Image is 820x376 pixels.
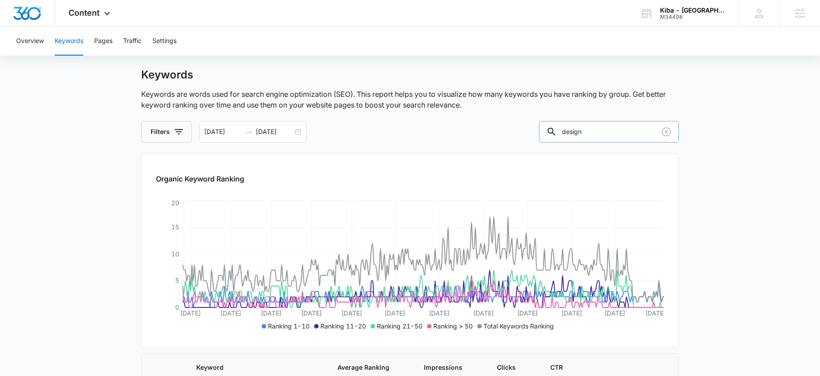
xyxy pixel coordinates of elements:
[337,363,389,372] span: Average Ranking
[123,27,142,56] button: Traffic
[429,309,449,317] tspan: [DATE]
[141,121,192,143] button: Filters
[171,223,179,231] tspan: 15
[152,27,177,56] button: Settings
[517,309,538,317] tspan: [DATE]
[16,27,44,56] button: Overview
[473,309,494,317] tspan: [DATE]
[245,128,252,135] span: to
[171,250,179,258] tspan: 10
[377,322,423,330] span: Ranking 21-50
[175,277,179,284] tspan: 5
[660,14,725,20] div: account id
[180,309,201,317] tspan: [DATE]
[175,303,179,311] tspan: 0
[94,27,112,56] button: Pages
[384,309,405,317] tspan: [DATE]
[204,127,242,137] input: Start date
[320,322,366,330] span: Ranking 11-20
[424,363,462,372] span: Impressions
[659,125,673,139] button: Clear
[604,309,625,317] tspan: [DATE]
[141,68,193,82] h1: Keywords
[171,199,179,207] tspan: 20
[483,322,554,330] span: Total Keywords Ranking
[268,322,310,330] span: Ranking 1-10
[245,128,252,135] span: swap-right
[220,309,241,317] tspan: [DATE]
[55,27,83,56] button: Keywords
[196,363,303,372] span: Keyword
[660,7,725,14] div: account name
[261,309,281,317] tspan: [DATE]
[141,89,679,110] p: Keywords are words used for search engine optimization (SEO). This report helps you to visualize ...
[561,309,582,317] tspan: [DATE]
[256,127,293,137] input: End date
[550,363,563,372] span: CTR
[156,173,664,184] h2: Organic Keyword Ranking
[539,121,679,143] input: Search...
[645,309,666,317] tspan: [DATE]
[433,322,473,330] span: Ranking > 50
[301,309,322,317] tspan: [DATE]
[497,363,516,372] span: Clicks
[341,309,362,317] tspan: [DATE]
[69,8,99,17] span: Content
